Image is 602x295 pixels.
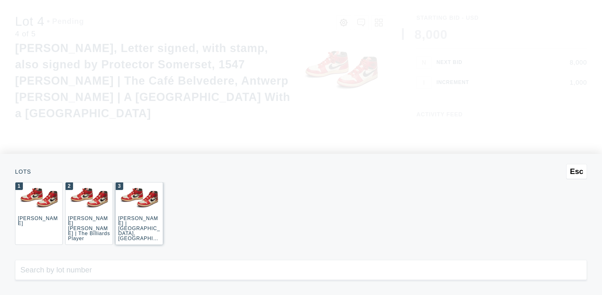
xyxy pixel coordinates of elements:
[116,182,123,190] div: 3
[15,260,587,280] input: Search by lot number
[18,216,58,226] div: [PERSON_NAME]
[566,164,587,179] button: Esc
[15,169,587,175] div: Lots
[570,167,584,176] span: Esc
[68,216,110,241] div: [PERSON_NAME] [PERSON_NAME] | The Billiards Player
[118,216,160,266] div: [PERSON_NAME] | [GEOGRAPHIC_DATA], [GEOGRAPHIC_DATA] ([GEOGRAPHIC_DATA], [GEOGRAPHIC_DATA])
[66,182,73,190] div: 2
[15,182,23,190] div: 1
